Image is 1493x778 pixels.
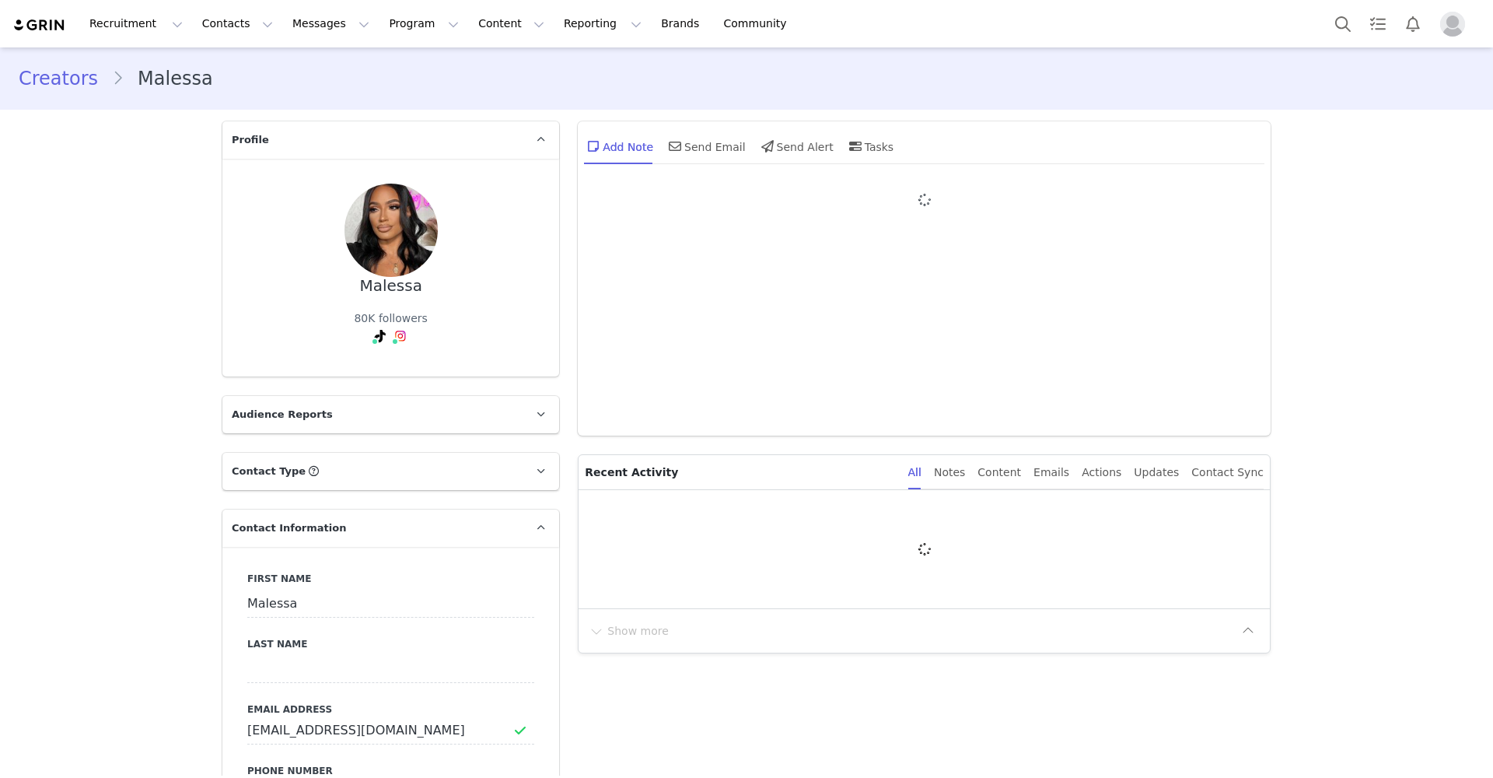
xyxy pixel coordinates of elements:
label: Last Name [247,637,534,651]
img: instagram.svg [394,330,407,342]
button: Program [379,6,468,41]
button: Profile [1431,12,1481,37]
div: Tasks [846,128,894,165]
img: placeholder-profile.jpg [1440,12,1465,37]
div: Malessa [359,277,421,295]
button: Show more [588,619,670,643]
div: 80K followers [354,310,427,327]
div: Emails [1033,455,1069,490]
div: Add Note [584,128,653,165]
div: Send Email [666,128,746,165]
a: Brands [652,6,713,41]
label: First Name [247,572,534,586]
button: Reporting [554,6,651,41]
button: Notifications [1396,6,1430,41]
button: Search [1326,6,1360,41]
a: Tasks [1361,6,1395,41]
button: Content [469,6,554,41]
span: Contact Information [232,520,346,536]
a: Community [715,6,803,41]
label: Phone Number [247,764,534,778]
div: Content [977,455,1021,490]
button: Recruitment [80,6,192,41]
input: Email Address [247,717,534,745]
div: Contact Sync [1191,455,1264,490]
img: 42bf67df-6d19-48be-8e3d-4075e7fd4c4e.jpg [344,184,438,277]
div: Actions [1082,455,1121,490]
p: Recent Activity [585,455,895,489]
div: Notes [934,455,965,490]
span: Audience Reports [232,407,333,422]
a: Creators [19,65,112,93]
label: Email Address [247,703,534,717]
img: grin logo [12,18,67,33]
div: Updates [1134,455,1179,490]
button: Contacts [193,6,282,41]
span: Profile [232,132,269,148]
div: All [908,455,921,490]
span: Contact Type [232,464,306,479]
button: Messages [283,6,379,41]
div: Send Alert [758,128,834,165]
